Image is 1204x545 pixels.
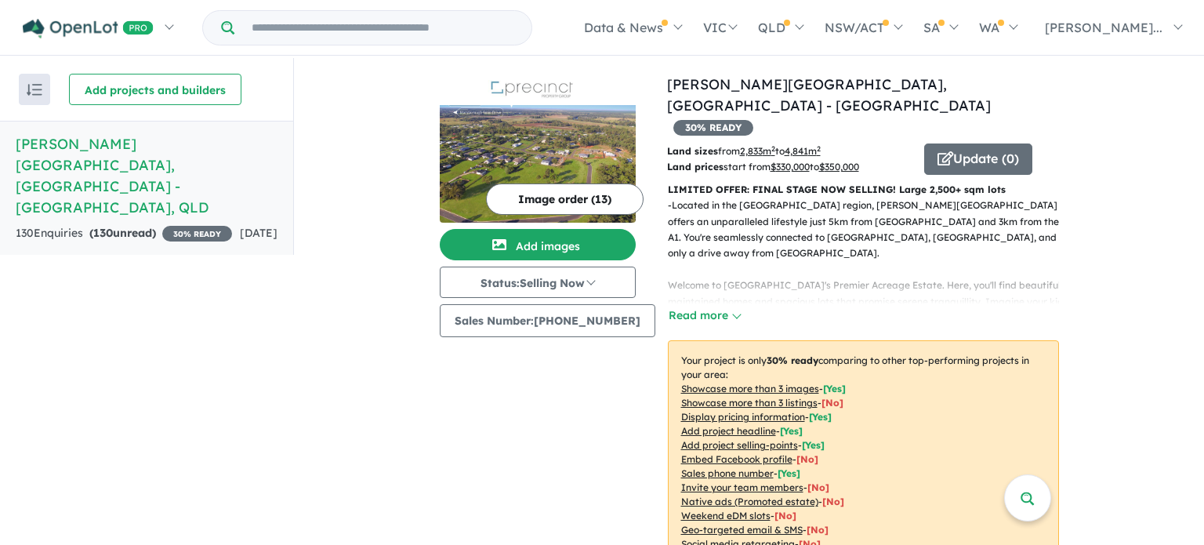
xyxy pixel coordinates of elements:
[775,145,821,157] span: to
[817,144,821,153] sup: 2
[740,145,775,157] u: 2,833 m
[778,467,800,479] span: [ Yes ]
[667,144,912,159] p: from
[823,383,846,394] span: [ Yes ]
[681,383,819,394] u: Showcase more than 3 images
[924,144,1032,175] button: Update (0)
[240,226,277,240] span: [DATE]
[27,84,42,96] img: sort.svg
[681,439,798,451] u: Add project selling-points
[668,307,742,325] button: Read more
[667,161,723,173] b: Land prices
[809,411,832,423] span: [ Yes ]
[807,481,829,493] span: [ No ]
[667,145,718,157] b: Land sizes
[16,133,277,218] h5: [PERSON_NAME][GEOGRAPHIC_DATA], [GEOGRAPHIC_DATA] - [GEOGRAPHIC_DATA] , QLD
[807,524,829,536] span: [No]
[681,397,818,409] u: Showcase more than 3 listings
[162,226,232,242] span: 30 % READY
[673,120,753,136] span: 30 % READY
[819,161,859,173] u: $ 350,000
[681,524,803,536] u: Geo-targeted email & SMS
[668,198,1072,518] p: - Located in the [GEOGRAPHIC_DATA] region, [PERSON_NAME][GEOGRAPHIC_DATA] offers an unparalleled ...
[93,226,113,240] span: 130
[667,75,991,114] a: [PERSON_NAME][GEOGRAPHIC_DATA], [GEOGRAPHIC_DATA] - [GEOGRAPHIC_DATA]
[23,19,154,38] img: Openlot PRO Logo White
[440,229,636,260] button: Add images
[681,411,805,423] u: Display pricing information
[16,224,232,243] div: 130 Enquir ies
[822,496,844,507] span: [No]
[681,467,774,479] u: Sales phone number
[802,439,825,451] span: [ Yes ]
[486,183,644,215] button: Image order (13)
[681,425,776,437] u: Add project headline
[1045,20,1162,35] span: [PERSON_NAME]...
[668,182,1059,198] p: LIMITED OFFER: FINAL STAGE NOW SELLING! Large 2,500+ sqm lots
[69,74,241,105] button: Add projects and builders
[796,453,818,465] span: [ No ]
[681,510,771,521] u: Weekend eDM slots
[785,145,821,157] u: 4,841 m
[89,226,156,240] strong: ( unread)
[681,496,818,507] u: Native ads (Promoted estate)
[440,74,636,223] a: Henderson Park Estate, Hervey Bay - Tinana LogoHenderson Park Estate, Hervey Bay - Tinana
[681,453,792,465] u: Embed Facebook profile
[440,304,655,337] button: Sales Number:[PHONE_NUMBER]
[681,481,803,493] u: Invite your team members
[667,159,912,175] p: start from
[767,354,818,366] b: 30 % ready
[440,267,636,298] button: Status:Selling Now
[810,161,859,173] span: to
[440,105,636,223] img: Henderson Park Estate, Hervey Bay - Tinana
[238,11,528,45] input: Try estate name, suburb, builder or developer
[771,144,775,153] sup: 2
[774,510,796,521] span: [No]
[771,161,810,173] u: $ 330,000
[821,397,843,409] span: [ No ]
[780,425,803,437] span: [ Yes ]
[446,80,629,99] img: Henderson Park Estate, Hervey Bay - Tinana Logo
